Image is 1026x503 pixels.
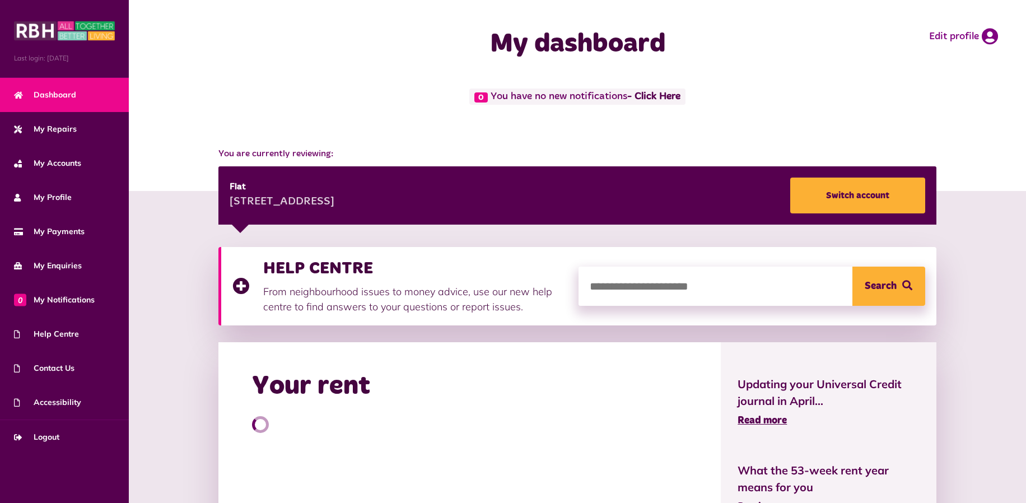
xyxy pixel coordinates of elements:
[14,431,59,443] span: Logout
[14,294,26,306] span: 0
[738,416,787,426] span: Read more
[14,362,74,374] span: Contact Us
[230,180,334,194] div: Flat
[263,258,567,278] h3: HELP CENTRE
[14,157,81,169] span: My Accounts
[14,328,79,340] span: Help Centre
[14,123,77,135] span: My Repairs
[627,92,680,102] a: - Click Here
[852,267,925,306] button: Search
[865,267,897,306] span: Search
[474,92,488,103] span: 0
[14,226,85,237] span: My Payments
[469,89,685,105] span: You have no new notifications
[14,260,82,272] span: My Enquiries
[218,147,936,161] span: You are currently reviewing:
[252,370,370,403] h2: Your rent
[738,376,919,409] span: Updating your Universal Credit journal in April...
[14,20,115,42] img: MyRBH
[14,294,95,306] span: My Notifications
[365,28,791,60] h1: My dashboard
[14,192,72,203] span: My Profile
[738,462,919,496] span: What the 53-week rent year means for you
[263,284,567,314] p: From neighbourhood issues to money advice, use our new help centre to find answers to your questi...
[790,178,925,213] a: Switch account
[14,397,81,408] span: Accessibility
[929,28,998,45] a: Edit profile
[14,53,115,63] span: Last login: [DATE]
[230,194,334,211] div: [STREET_ADDRESS]
[14,89,76,101] span: Dashboard
[738,376,919,429] a: Updating your Universal Credit journal in April... Read more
